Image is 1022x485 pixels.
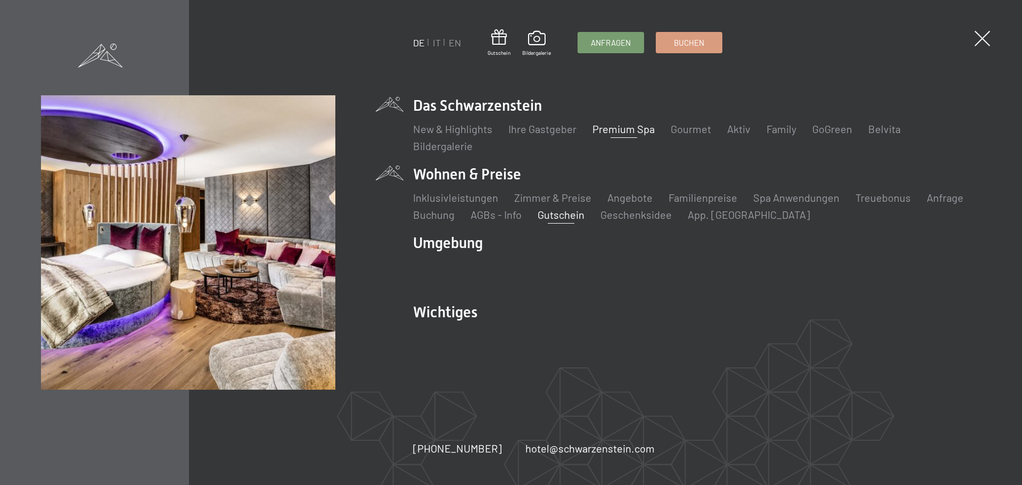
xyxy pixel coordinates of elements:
a: Anfragen [578,32,644,53]
span: Gutschein [488,49,510,56]
a: [PHONE_NUMBER] [413,441,502,456]
a: Gutschein [488,29,510,56]
a: Family [767,122,796,135]
span: [PHONE_NUMBER] [413,442,502,455]
a: Bildergalerie [522,31,551,56]
a: Angebote [607,191,653,204]
a: EN [449,37,461,48]
a: Buchen [656,32,722,53]
a: Geschenksidee [600,208,672,221]
a: App. [GEOGRAPHIC_DATA] [688,208,810,221]
a: AGBs - Info [471,208,522,221]
span: Bildergalerie [522,49,551,56]
a: Ihre Gastgeber [508,122,576,135]
a: Gutschein [538,208,584,221]
a: Anfrage [927,191,963,204]
a: Gourmet [671,122,711,135]
a: Treuebonus [855,191,911,204]
a: Buchung [413,208,455,221]
a: hotel@schwarzenstein.com [525,441,655,456]
a: Belvita [868,122,901,135]
span: Buchen [674,37,704,48]
a: Spa Anwendungen [753,191,839,204]
a: Premium Spa [592,122,655,135]
a: IT [433,37,441,48]
a: Inklusivleistungen [413,191,498,204]
a: Zimmer & Preise [514,191,591,204]
a: Aktiv [727,122,751,135]
a: GoGreen [812,122,852,135]
a: New & Highlights [413,122,492,135]
a: DE [413,37,425,48]
span: Anfragen [591,37,631,48]
a: Bildergalerie [413,139,473,152]
a: Familienpreise [669,191,737,204]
